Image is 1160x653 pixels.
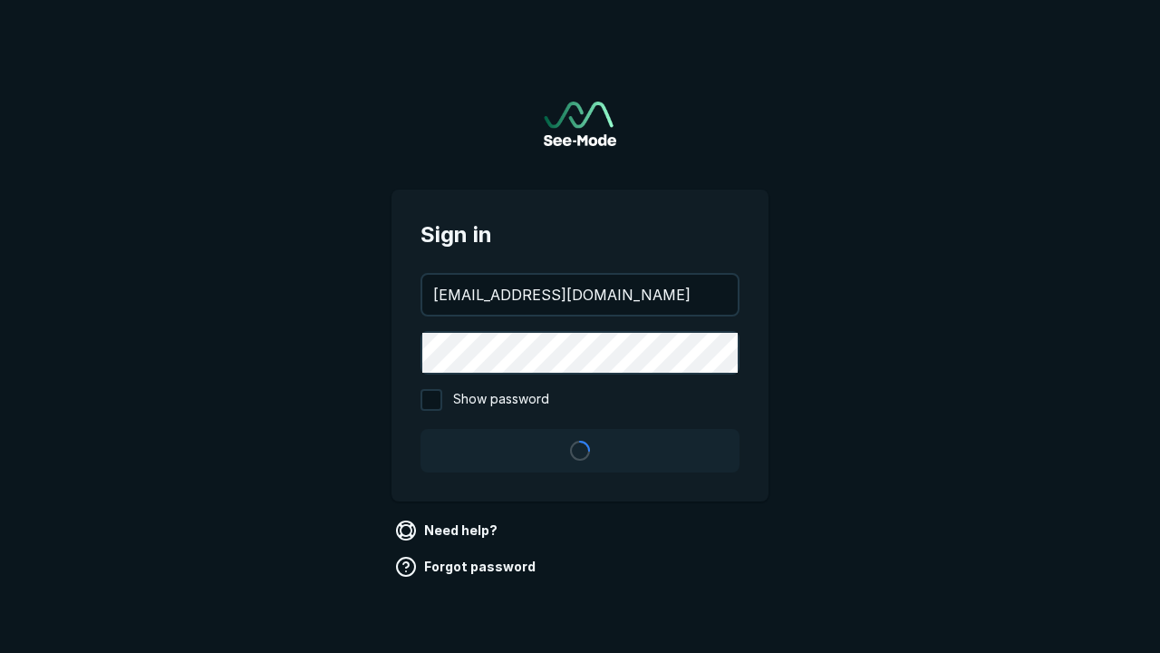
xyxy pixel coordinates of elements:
a: Forgot password [391,552,543,581]
span: Show password [453,389,549,411]
img: See-Mode Logo [544,102,616,146]
a: Go to sign in [544,102,616,146]
span: Sign in [420,219,739,251]
input: your@email.com [422,275,738,315]
a: Need help? [391,516,505,545]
